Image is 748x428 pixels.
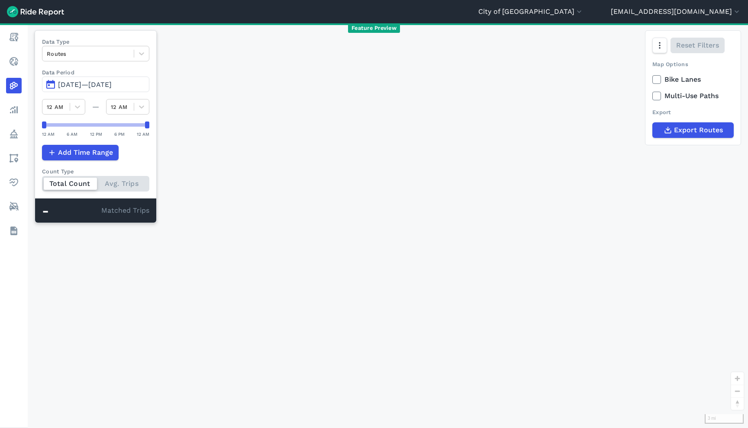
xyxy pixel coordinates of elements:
div: 6 PM [114,130,125,138]
button: City of [GEOGRAPHIC_DATA] [478,6,584,17]
div: — [85,102,106,112]
div: 12 PM [90,130,102,138]
div: 6 AM [67,130,77,138]
img: Ride Report [7,6,64,17]
button: Add Time Range [42,145,119,160]
div: Export [652,108,734,116]
div: loading [28,23,748,428]
button: [EMAIL_ADDRESS][DOMAIN_NAME] [611,6,741,17]
div: Count Type [42,167,149,176]
label: Multi-Use Paths [652,91,734,101]
a: Policy [6,126,22,142]
label: Data Period [42,68,149,77]
span: Export Routes [674,125,723,135]
button: [DATE]—[DATE] [42,77,149,92]
button: Reset Filters [671,38,725,53]
span: Add Time Range [58,147,113,158]
div: Matched Trips [35,198,156,223]
a: Realtime [6,54,22,69]
span: Reset Filters [676,40,719,51]
span: Feature Preview [348,24,400,33]
div: Map Options [652,60,734,68]
a: Analyze [6,102,22,118]
button: Export Routes [652,122,734,138]
label: Bike Lanes [652,74,734,85]
a: ModeShift [6,199,22,214]
div: 12 AM [42,130,55,138]
label: Data Type [42,38,149,46]
div: - [42,205,101,217]
a: Health [6,175,22,190]
a: Areas [6,150,22,166]
a: Heatmaps [6,78,22,93]
a: Datasets [6,223,22,239]
span: [DATE]—[DATE] [58,80,112,89]
a: Report [6,29,22,45]
div: 12 AM [137,130,149,138]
